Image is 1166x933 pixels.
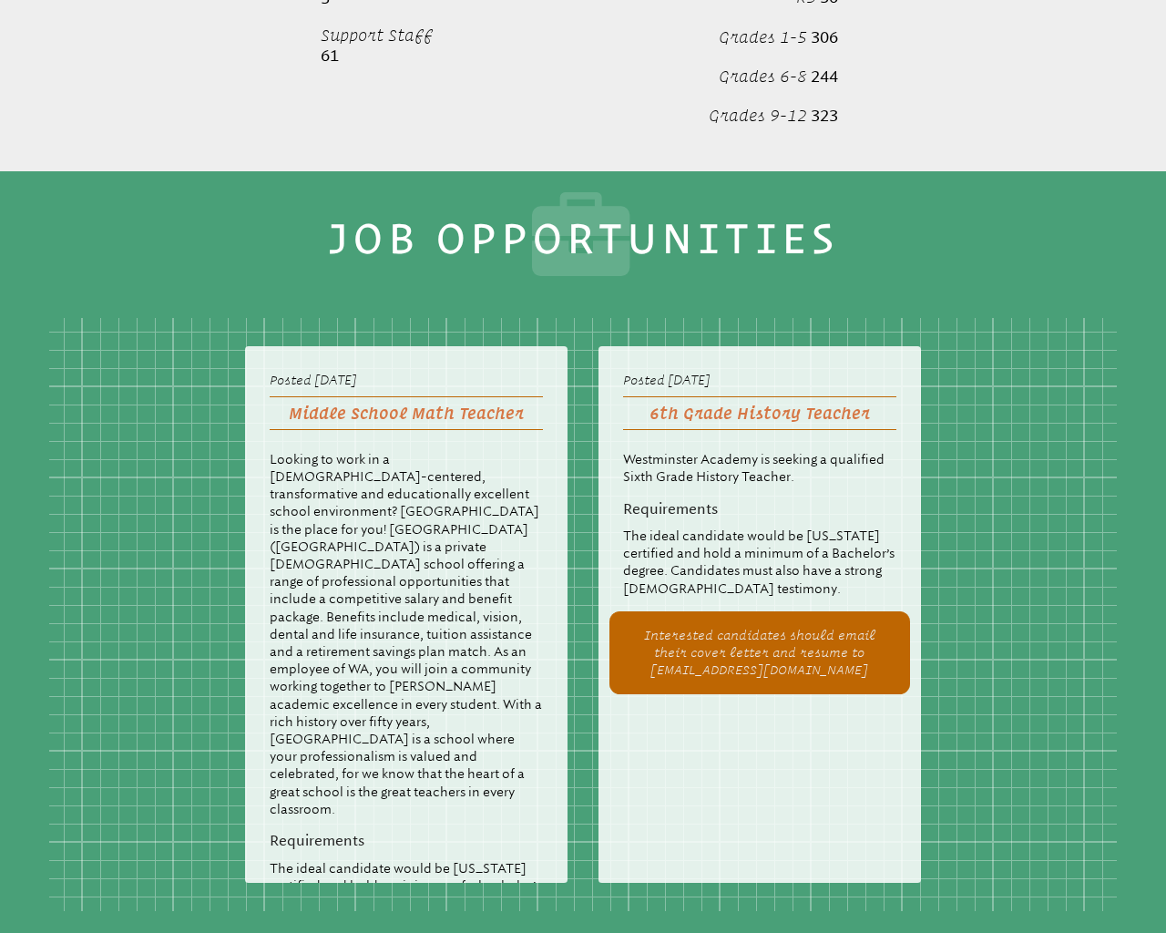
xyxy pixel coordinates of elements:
p: The ideal candidate would be [US_STATE] certified and hold a minimum of a bachelor’s degree. Cand... [270,860,543,930]
p: The ideal candidate would be [US_STATE] certified and hold a minimum of a Bachelor’s degree. Cand... [623,528,896,598]
span: Grades 6-8 [719,67,807,85]
span: [DATE] [314,373,357,388]
b: 244 [811,67,838,87]
span: Posted [623,373,665,387]
span: Support Staff [321,26,433,44]
h3: Requirements [623,500,896,518]
span: Grades 9-12 [709,106,807,124]
p: Looking to work in a [DEMOGRAPHIC_DATA]-centered, transformative and educationally excellent scho... [270,451,543,818]
h2: Middle School Math Teacher [270,396,543,430]
h2: 6th Grade History Teacher [623,396,896,430]
p: Interested candidates should email their cover letter and resume to [EMAIL_ADDRESS][DOMAIN_NAME] [638,627,883,680]
b: 61 [321,46,339,66]
p: Westminster Academy is seeking a qualified Sixth Grade History Teacher. [623,451,896,486]
span: [DATE] [668,373,711,388]
span: Posted [270,373,312,387]
span: Grades 1-5 [719,27,807,46]
h1: Job Opportunities [134,227,1033,290]
b: 306 [811,27,838,47]
h3: Requirements [270,832,543,849]
b: 323 [811,106,838,126]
